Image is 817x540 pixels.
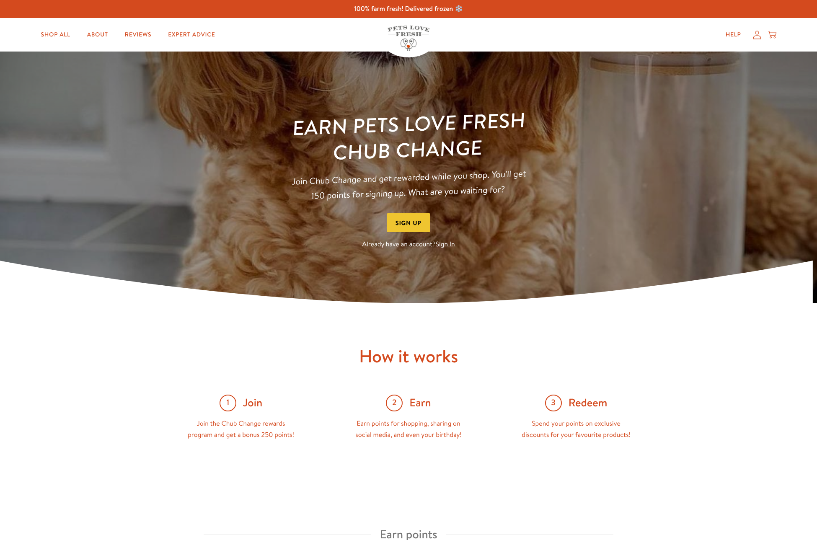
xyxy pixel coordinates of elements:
p: Join Chub Change and get rewarded while you shop. You'll get 150 points for signing up. What are ... [287,166,530,204]
span: 3 [545,395,562,411]
span: Redeem [569,396,608,410]
a: Help [719,26,748,43]
a: Sign In [436,240,455,249]
span: 1 [220,395,236,411]
a: Shop All [34,26,77,43]
p: Already have an account? [288,239,529,250]
span: Join [243,396,262,410]
div: Spend your points on exclusive discounts for your favourite products! [506,418,646,441]
button: Sign Up [387,213,430,232]
a: Expert Advice [161,26,222,43]
div: Join the Chub Change rewards program and get a bonus 250 points! [171,418,311,441]
span: Earn [409,396,431,410]
h2: How it works [157,345,660,368]
span: 2 [386,395,403,411]
div: Earn points for shopping, sharing on social media, and even your birthday! [338,418,479,441]
h1: Earn Pets Love Fresh Chub Change [287,107,531,168]
iframe: Gorgias live chat messenger [775,501,809,532]
a: Reviews [118,26,158,43]
img: Pets Love Fresh [388,26,429,51]
a: About [80,26,115,43]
